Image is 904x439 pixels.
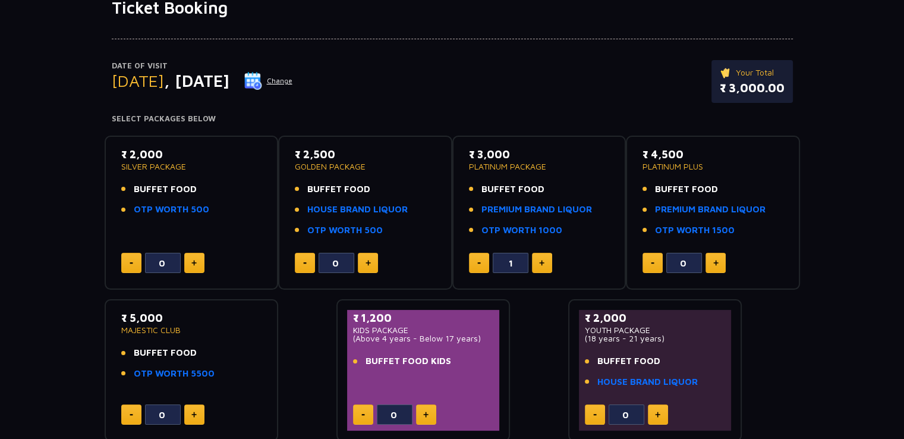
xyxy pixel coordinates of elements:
span: BUFFET FOOD [134,346,197,360]
a: OTP WORTH 1000 [481,224,562,237]
p: MAJESTIC CLUB [121,326,262,334]
img: plus [539,260,544,266]
img: plus [191,260,197,266]
a: OTP WORTH 5500 [134,367,215,381]
img: ticket [720,66,732,79]
p: ₹ 2,500 [295,146,436,162]
img: plus [366,260,371,266]
span: BUFFET FOOD [307,183,370,196]
span: BUFFET FOOD [134,183,197,196]
a: OTP WORTH 1500 [655,224,735,237]
p: KIDS PACKAGE [353,326,494,334]
img: plus [423,412,429,418]
a: HOUSE BRAND LIQUOR [307,203,408,217]
p: ₹ 2,000 [585,310,726,326]
img: minus [130,414,133,416]
h4: Select Packages Below [112,114,793,124]
span: , [DATE] [164,71,229,90]
a: PREMIUM BRAND LIQUOR [655,203,766,217]
img: minus [593,414,597,416]
span: BUFFET FOOD [655,183,718,196]
img: minus [303,262,307,264]
img: plus [191,412,197,418]
p: PLATINUM PACKAGE [469,162,610,171]
p: Date of Visit [112,60,293,72]
img: minus [130,262,133,264]
p: ₹ 5,000 [121,310,262,326]
img: minus [361,414,365,416]
p: (18 years - 21 years) [585,334,726,343]
a: PREMIUM BRAND LIQUOR [481,203,592,217]
p: ₹ 4,500 [642,146,783,162]
a: HOUSE BRAND LIQUOR [597,375,698,389]
img: plus [655,412,660,418]
p: YOUTH PACKAGE [585,326,726,334]
p: ₹ 1,200 [353,310,494,326]
img: minus [651,262,654,264]
p: SILVER PACKAGE [121,162,262,171]
p: GOLDEN PACKAGE [295,162,436,171]
span: [DATE] [112,71,164,90]
p: (Above 4 years - Below 17 years) [353,334,494,343]
img: minus [477,262,481,264]
button: Change [244,71,293,90]
a: OTP WORTH 500 [134,203,209,217]
a: OTP WORTH 500 [307,224,383,237]
p: ₹ 2,000 [121,146,262,162]
p: PLATINUM PLUS [642,162,783,171]
p: Your Total [720,66,785,79]
img: plus [713,260,719,266]
span: BUFFET FOOD [481,183,544,196]
span: BUFFET FOOD KIDS [366,355,451,368]
span: BUFFET FOOD [597,355,660,368]
p: ₹ 3,000.00 [720,79,785,97]
p: ₹ 3,000 [469,146,610,162]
